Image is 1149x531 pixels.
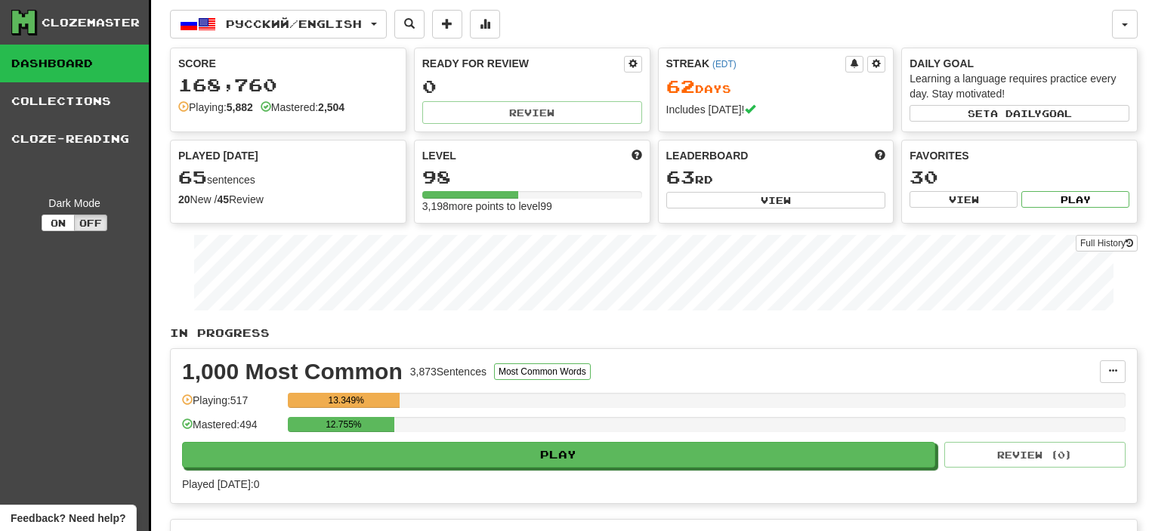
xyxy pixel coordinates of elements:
[182,393,280,418] div: Playing: 517
[178,192,398,207] div: New / Review
[42,215,75,231] button: On
[990,108,1042,119] span: a daily
[170,326,1138,341] p: In Progress
[178,193,190,205] strong: 20
[712,59,737,69] a: (EDT)
[261,100,344,115] div: Mastered:
[178,168,398,187] div: sentences
[910,105,1129,122] button: Seta dailygoal
[1021,191,1129,208] button: Play
[422,168,642,187] div: 98
[318,101,344,113] strong: 2,504
[910,191,1018,208] button: View
[910,71,1129,101] div: Learning a language requires practice every day. Stay motivated!
[875,148,885,163] span: This week in points, UTC
[292,417,394,432] div: 12.755%
[910,56,1129,71] div: Daily Goal
[432,10,462,39] button: Add sentence to collection
[666,166,695,187] span: 63
[42,15,140,30] div: Clozemaster
[410,364,486,379] div: 3,873 Sentences
[178,76,398,94] div: 168,760
[217,193,229,205] strong: 45
[422,77,642,96] div: 0
[11,511,125,526] span: Open feedback widget
[1076,235,1138,252] a: Full History
[666,76,695,97] span: 62
[422,199,642,214] div: 3,198 more points to level 99
[178,148,258,163] span: Played [DATE]
[292,393,400,408] div: 13.349%
[666,168,886,187] div: rd
[666,56,846,71] div: Streak
[394,10,425,39] button: Search sentences
[666,192,886,208] button: View
[944,442,1126,468] button: Review (0)
[226,17,362,30] span: Русский / English
[178,100,253,115] div: Playing:
[182,417,280,442] div: Mastered: 494
[182,360,403,383] div: 1,000 Most Common
[666,148,749,163] span: Leaderboard
[666,77,886,97] div: Day s
[632,148,642,163] span: Score more points to level up
[470,10,500,39] button: More stats
[182,478,259,490] span: Played [DATE]: 0
[910,168,1129,187] div: 30
[666,102,886,117] div: Includes [DATE]!
[422,56,624,71] div: Ready for Review
[422,148,456,163] span: Level
[422,101,642,124] button: Review
[227,101,253,113] strong: 5,882
[910,148,1129,163] div: Favorites
[182,442,935,468] button: Play
[170,10,387,39] button: Русский/English
[178,56,398,71] div: Score
[74,215,107,231] button: Off
[11,196,137,211] div: Dark Mode
[178,166,207,187] span: 65
[494,363,591,380] button: Most Common Words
